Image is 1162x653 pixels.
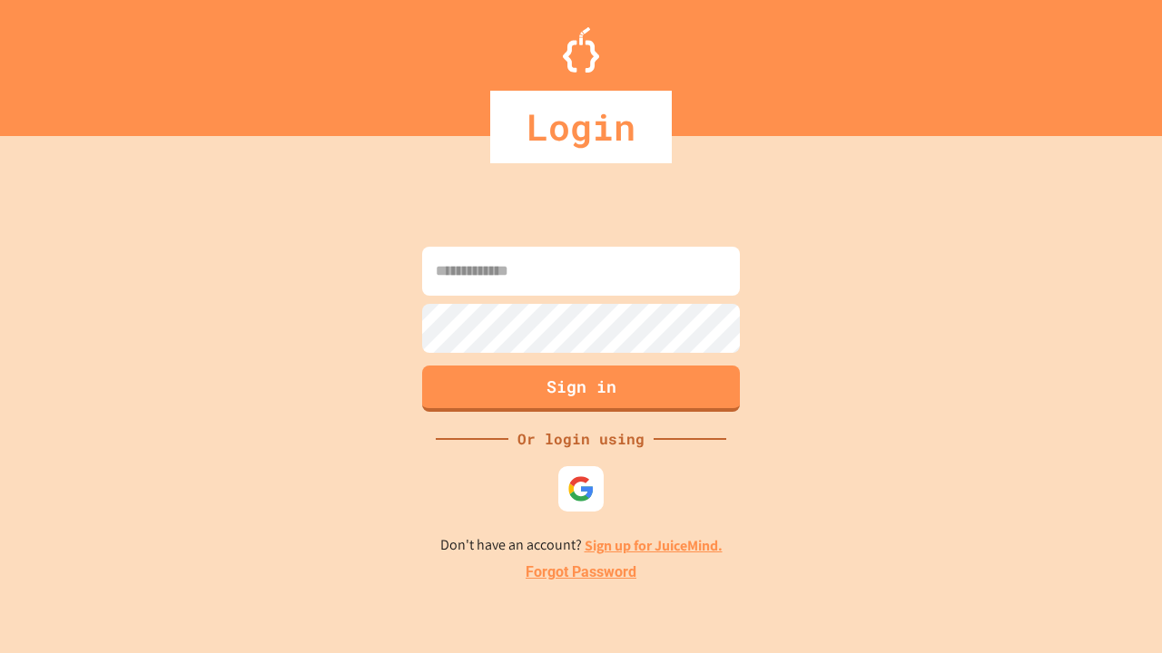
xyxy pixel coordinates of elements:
[526,561,636,583] a: Forgot Password
[440,534,723,557] p: Don't have an account?
[1011,502,1144,579] iframe: chat widget
[585,536,723,555] a: Sign up for JuiceMind.
[422,365,740,412] button: Sign in
[1086,580,1144,635] iframe: chat widget
[490,91,672,163] div: Login
[563,27,599,73] img: Logo.svg
[567,475,595,502] img: google-icon.svg
[508,428,654,450] div: Or login using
